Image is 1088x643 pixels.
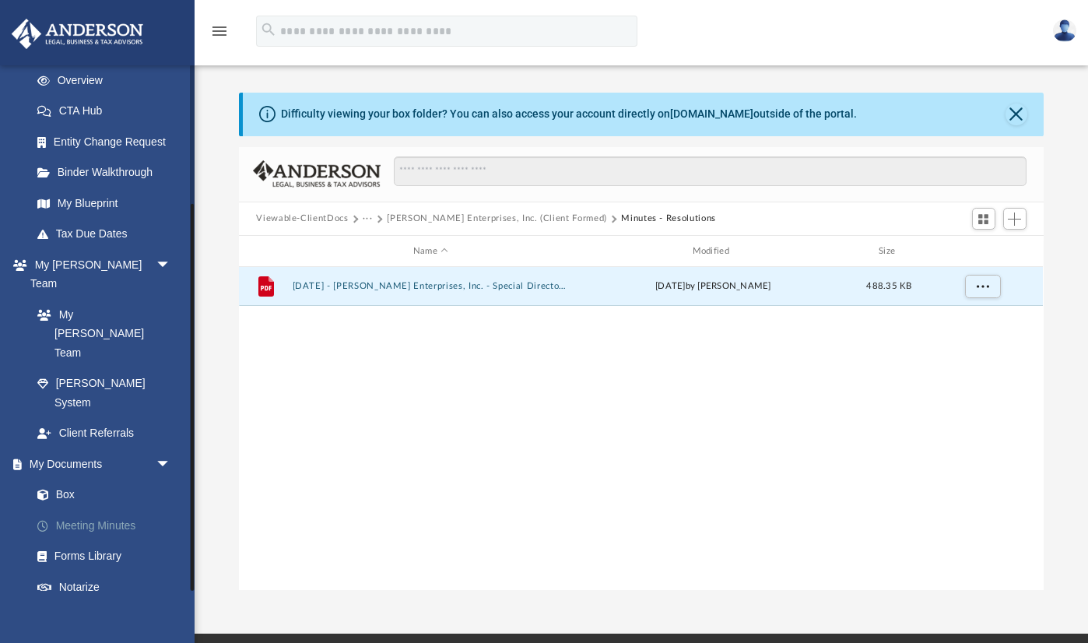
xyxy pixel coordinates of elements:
a: My [PERSON_NAME] Teamarrow_drop_down [11,249,187,299]
a: CTA Hub [22,96,195,127]
span: 488.35 KB [867,283,912,291]
a: Meeting Minutes [22,510,195,541]
button: Viewable-ClientDocs [256,212,348,226]
a: Box [22,480,187,511]
a: Client Referrals [22,418,187,449]
div: Name [292,244,568,258]
div: id [928,244,1037,258]
input: Search files and folders [394,156,1027,186]
a: Entity Change Request [22,126,195,157]
span: arrow_drop_down [156,448,187,480]
a: My Blueprint [22,188,187,219]
div: Difficulty viewing your box folder? You can also access your account directly on outside of the p... [281,106,857,122]
div: Size [858,244,921,258]
a: My [PERSON_NAME] Team [22,299,179,368]
button: Switch to Grid View [972,208,995,230]
button: ··· [363,212,373,226]
div: id [246,244,285,258]
a: My Documentsarrow_drop_down [11,448,195,480]
a: Forms Library [22,541,187,572]
img: User Pic [1053,19,1076,42]
a: Tax Due Dates [22,219,195,250]
i: menu [210,22,229,40]
button: [DATE] - [PERSON_NAME] Enterprises, Inc. - Special Directors Meeting.pdf [293,282,569,292]
div: grid [239,267,1043,590]
button: More options [965,276,1001,299]
a: [DOMAIN_NAME] [670,107,753,120]
a: Binder Walkthrough [22,157,195,188]
span: arrow_drop_down [156,249,187,281]
button: Minutes - Resolutions [621,212,716,226]
button: Add [1003,208,1027,230]
div: Modified [575,244,851,258]
a: [PERSON_NAME] System [22,368,187,418]
div: [DATE] by [PERSON_NAME] [575,280,851,294]
i: search [260,21,277,38]
img: Anderson Advisors Platinum Portal [7,19,148,49]
a: Overview [22,65,195,96]
button: [PERSON_NAME] Enterprises, Inc. (Client Formed) [387,212,607,226]
a: menu [210,30,229,40]
a: Notarize [22,571,195,603]
button: Close [1006,104,1027,125]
